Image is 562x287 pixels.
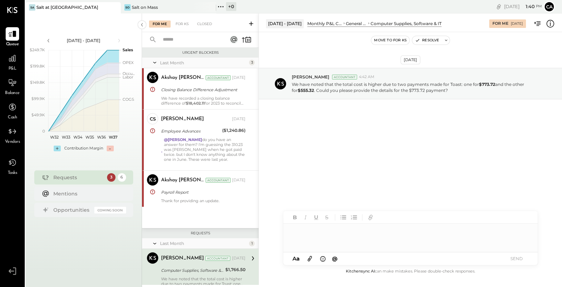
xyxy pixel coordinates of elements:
button: Add URL [366,213,375,222]
text: W37 [108,135,117,140]
span: [PERSON_NAME] [292,74,329,80]
button: Move to for ks [371,36,409,45]
div: + 0 [226,2,236,11]
div: Accountant [206,178,231,183]
text: W34 [73,135,82,140]
div: Akshay [PERSON_NAME] [161,177,204,184]
span: Queue [6,41,19,48]
span: Balance [5,90,20,96]
span: @ [332,255,338,262]
div: Opportunities [53,206,91,213]
div: Contribution Margin [64,146,103,151]
div: Accountant [205,256,230,261]
div: Monthly P&L Comparison [307,20,342,27]
text: Labor [123,75,133,80]
div: General & Administrative Expenses [346,20,367,27]
button: @ [330,254,340,263]
div: [DATE] [232,116,245,122]
button: SEND [502,254,531,263]
div: For Me [149,20,171,28]
div: We have noted that the total cost is higher due to two payments made for Toast: one for and the o... [161,276,245,286]
button: Strikethrough [322,213,331,222]
div: Mentions [53,190,123,197]
div: [DATE] [511,21,523,26]
div: Payroll Report [161,189,243,196]
div: $1,766.50 [225,266,245,273]
div: Akshay [PERSON_NAME] [161,74,204,81]
a: Queue [0,27,24,48]
a: Balance [0,76,24,96]
div: [DATE] [504,3,542,10]
text: 0 [42,129,45,134]
div: Thank for providing an update. [161,198,245,203]
button: Ordered List [349,213,359,222]
button: Unordered List [339,213,348,222]
text: W36 [97,135,106,140]
div: [DATE] - [DATE] [54,37,114,43]
div: 3 [107,173,116,182]
div: copy link [495,3,502,10]
text: $199.8K [30,64,45,69]
span: Vendors [5,139,20,145]
div: CS [150,116,156,122]
a: Tasks [0,156,24,176]
span: Cash [8,115,17,121]
div: [DATE] [232,256,245,261]
span: a [296,255,300,262]
div: 6 [118,173,126,182]
div: Accountant [206,75,231,80]
span: P&L [8,66,17,72]
a: Vendors [0,125,24,145]
div: For Me [492,21,508,27]
text: Sales [123,47,133,52]
text: Occu... [123,71,135,76]
div: [DATE] [232,177,245,183]
div: Employee Advances [161,128,220,135]
div: Computer Supplies, Software & IT [371,20,442,27]
div: [DATE] - [DATE] [266,19,304,28]
text: COGS [123,97,134,102]
span: 4:42 AM [359,74,374,80]
button: Aa [290,255,302,263]
div: So [124,4,131,11]
button: Italic [301,213,310,222]
p: We have noted that the total cost is higher due to two payments made for Toast: one for and the o... [292,81,543,93]
div: Closed [194,20,215,28]
div: ($1,240.86) [222,127,245,134]
text: W32 [50,135,58,140]
div: Salt on Mass [132,4,158,10]
div: + [54,146,61,151]
text: OPEX [123,60,134,65]
button: Underline [312,213,321,222]
text: $149.8K [30,80,45,85]
strong: $773.72 [479,82,495,87]
div: Salt at [GEOGRAPHIC_DATA] [36,4,98,10]
button: Bold [290,213,300,222]
button: Ca [544,1,555,12]
div: [DATE] [232,75,245,81]
div: Last Month [160,240,247,246]
a: Cash [0,100,24,121]
a: P&L [0,52,24,72]
div: [DATE] [401,55,420,64]
text: $99.9K [31,96,45,101]
div: Last Month [160,60,247,66]
div: 3 [249,60,255,65]
text: $249.7K [30,47,45,52]
div: Sa [29,4,35,11]
div: Urgent Blockers [146,50,255,55]
strong: $555.32 [298,88,314,93]
div: Requests [146,231,255,236]
strong: $18,402.11 [186,101,205,106]
div: We have recorded a closing balance difference of for 2023 to reconcile the bank statement for [PE... [161,96,245,106]
div: [PERSON_NAME] [161,255,204,262]
span: Tasks [8,170,17,176]
div: do you have an answer for them? I'm guessing the 310.23 was [PERSON_NAME] when he got paid twice.... [164,137,245,167]
div: 1 [249,241,255,246]
div: Coming Soon [94,207,126,213]
div: [PERSON_NAME] [161,116,204,123]
text: $49.9K [31,112,45,117]
strong: @[PERSON_NAME] [164,137,202,142]
div: For KS [172,20,192,28]
div: Computer Supplies, Software & IT [161,267,223,274]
